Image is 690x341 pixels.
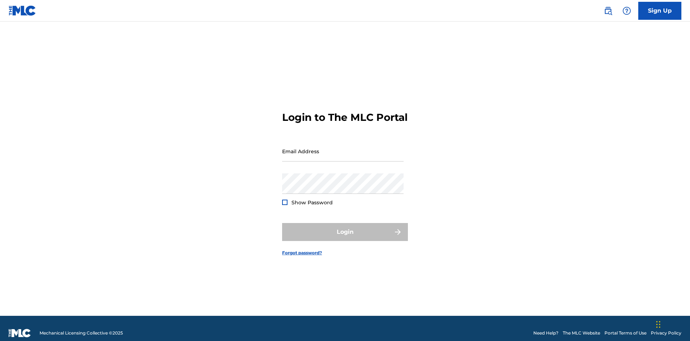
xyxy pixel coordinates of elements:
[604,330,647,336] a: Portal Terms of Use
[601,4,615,18] a: Public Search
[656,314,661,335] div: Drag
[563,330,600,336] a: The MLC Website
[533,330,558,336] a: Need Help?
[654,306,690,341] iframe: Chat Widget
[282,250,322,256] a: Forgot password?
[620,4,634,18] div: Help
[622,6,631,15] img: help
[638,2,681,20] a: Sign Up
[291,199,333,206] span: Show Password
[9,5,36,16] img: MLC Logo
[604,6,612,15] img: search
[282,111,408,124] h3: Login to The MLC Portal
[40,330,123,336] span: Mechanical Licensing Collective © 2025
[651,330,681,336] a: Privacy Policy
[9,329,31,337] img: logo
